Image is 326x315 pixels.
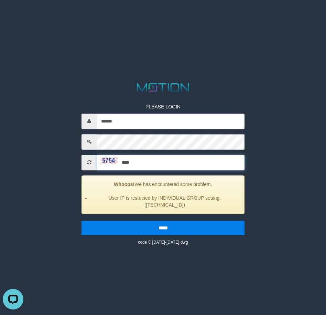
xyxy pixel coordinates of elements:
div: We has encountered some problem. [81,175,244,214]
strong: Whoops! [114,182,134,187]
small: code © [DATE]-[DATE] dwg [138,240,188,245]
p: PLEASE LOGIN [81,103,244,110]
li: User IP is restricted by INDIVIDUAL GROUP setting. ([TECHNICAL_ID]) [90,195,239,208]
button: Open LiveChat chat widget [3,3,23,23]
img: MOTION_logo.png [134,82,192,93]
img: captcha [100,157,118,164]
